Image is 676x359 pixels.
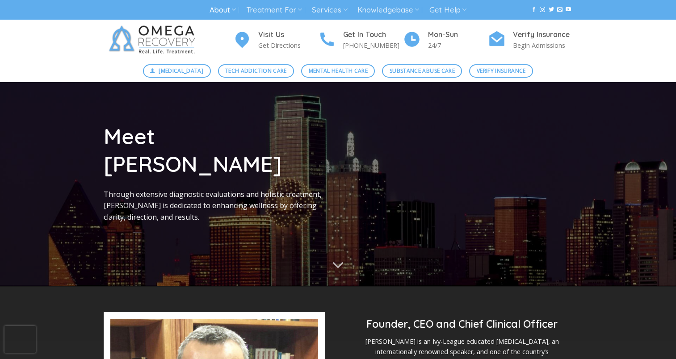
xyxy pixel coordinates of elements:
[301,64,375,78] a: Mental Health Care
[104,189,332,223] p: Through extensive diagnostic evaluations and holistic treatment, [PERSON_NAME] is dedicated to en...
[258,40,318,50] p: Get Directions
[246,2,302,18] a: Treatment For
[210,2,236,18] a: About
[233,29,318,51] a: Visit Us Get Directions
[159,67,203,75] span: [MEDICAL_DATA]
[318,29,403,51] a: Get In Touch [PHONE_NUMBER]
[429,2,466,18] a: Get Help
[469,64,533,78] a: Verify Insurance
[312,2,347,18] a: Services
[382,64,462,78] a: Substance Abuse Care
[357,2,419,18] a: Knowledgebase
[513,40,573,50] p: Begin Admissions
[557,7,563,13] a: Send us an email
[531,7,537,13] a: Follow on Facebook
[225,67,287,75] span: Tech Addiction Care
[540,7,545,13] a: Follow on Instagram
[218,64,294,78] a: Tech Addiction Care
[566,7,571,13] a: Follow on YouTube
[352,317,573,331] h2: Founder, CEO and Chief Clinical Officer
[428,29,488,41] h4: Mon-Sun
[477,67,526,75] span: Verify Insurance
[143,64,211,78] a: [MEDICAL_DATA]
[321,254,355,277] button: Scroll for more
[488,29,573,51] a: Verify Insurance Begin Admissions
[549,7,554,13] a: Follow on Twitter
[104,122,332,178] h1: Meet [PERSON_NAME]
[513,29,573,41] h4: Verify Insurance
[428,40,488,50] p: 24/7
[258,29,318,41] h4: Visit Us
[343,29,403,41] h4: Get In Touch
[390,67,455,75] span: Substance Abuse Care
[104,20,204,60] img: Omega Recovery
[309,67,368,75] span: Mental Health Care
[343,40,403,50] p: [PHONE_NUMBER]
